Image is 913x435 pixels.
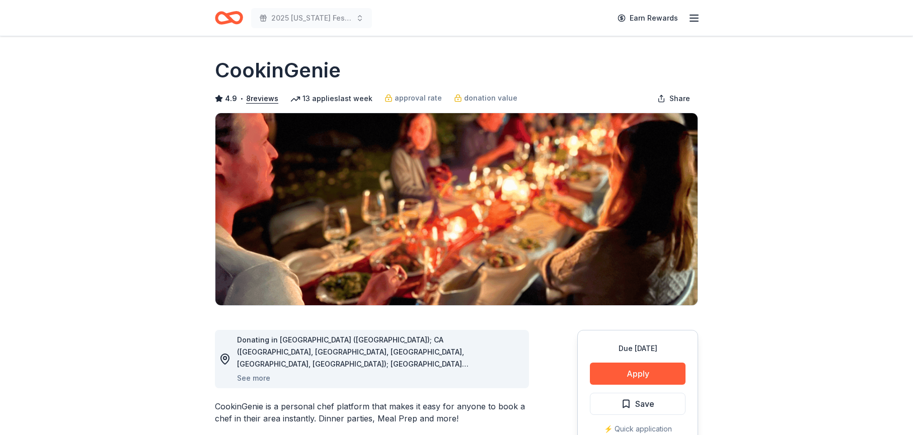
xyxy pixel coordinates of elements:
a: Earn Rewards [612,9,684,27]
span: 2025 [US_STATE] Festival of Trees [271,12,352,24]
button: See more [237,372,270,384]
div: CookinGenie is a personal chef platform that makes it easy for anyone to book a chef in their are... [215,400,529,424]
button: Apply [590,363,686,385]
button: Save [590,393,686,415]
span: 4.9 [225,93,237,105]
div: ⚡️ Quick application [590,423,686,435]
span: Share [669,93,690,105]
div: 13 applies last week [290,93,372,105]
a: donation value [454,92,517,104]
button: Share [649,89,698,109]
img: Image for CookinGenie [215,113,698,305]
span: donation value [464,92,517,104]
span: Save [635,397,654,410]
button: 8reviews [246,93,278,105]
span: • [240,95,244,103]
span: approval rate [395,92,442,104]
h1: CookinGenie [215,56,341,84]
a: approval rate [385,92,442,104]
button: 2025 [US_STATE] Festival of Trees [251,8,372,28]
div: Due [DATE] [590,342,686,355]
a: Home [215,6,243,30]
